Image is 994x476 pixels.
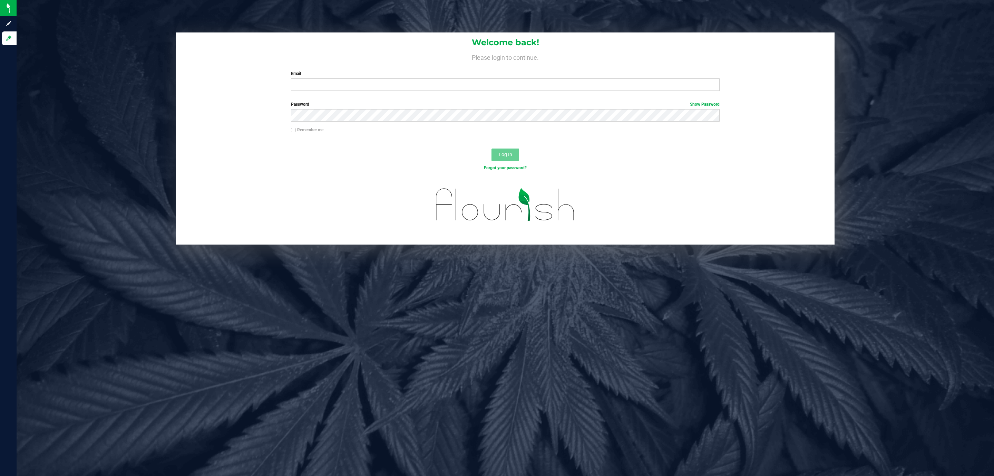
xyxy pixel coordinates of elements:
[423,178,588,231] img: flourish_logo.svg
[291,70,720,77] label: Email
[291,128,296,133] input: Remember me
[291,127,323,133] label: Remember me
[5,35,12,42] inline-svg: Log in
[5,20,12,27] inline-svg: Sign up
[690,102,720,107] a: Show Password
[291,102,309,107] span: Password
[484,165,527,170] a: Forgot your password?
[499,152,512,157] span: Log In
[176,53,835,61] h4: Please login to continue.
[176,38,835,47] h1: Welcome back!
[491,149,519,161] button: Log In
